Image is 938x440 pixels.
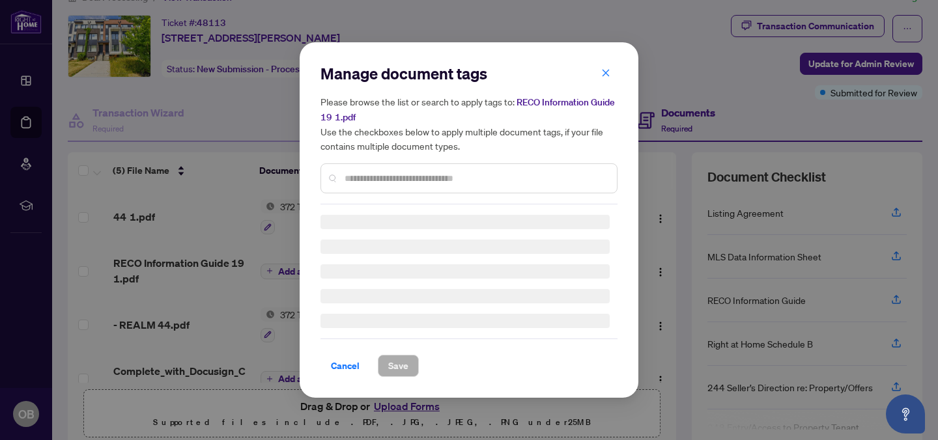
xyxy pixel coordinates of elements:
[601,68,610,77] span: close
[886,394,925,433] button: Open asap
[320,94,618,153] h5: Please browse the list or search to apply tags to: Use the checkboxes below to apply multiple doc...
[320,63,618,84] h2: Manage document tags
[331,355,360,376] span: Cancel
[378,355,419,377] button: Save
[320,355,370,377] button: Cancel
